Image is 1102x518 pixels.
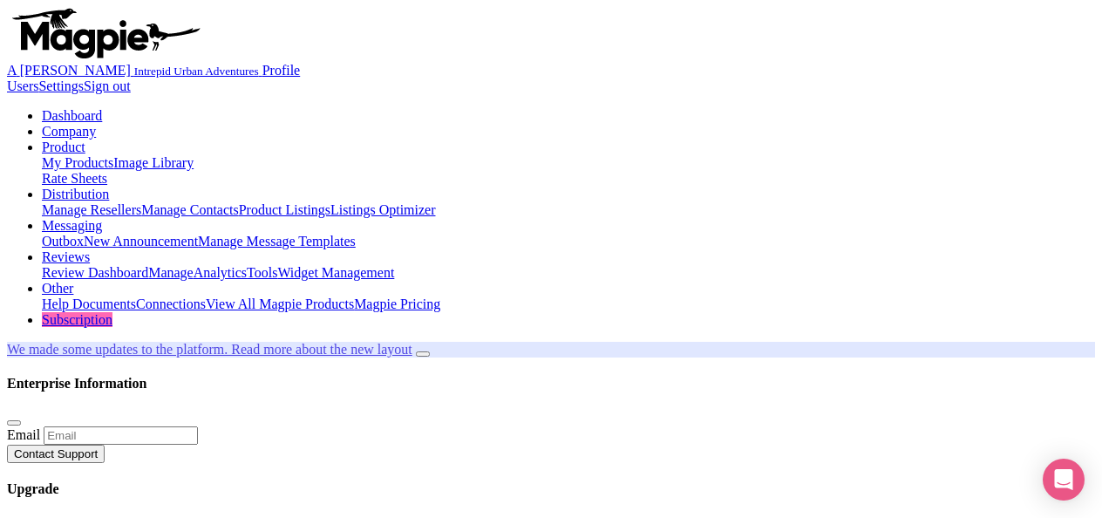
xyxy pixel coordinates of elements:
[247,265,277,280] a: Tools
[7,427,40,442] label: Email
[416,351,430,357] button: Close announcement
[206,296,354,311] a: View All Magpie Products
[42,124,96,139] a: Company
[42,140,85,154] a: Product
[1043,459,1085,501] div: Open Intercom Messenger
[194,265,247,280] a: Analytics
[42,265,148,280] a: Review Dashboard
[134,65,259,78] small: Intrepid Urban Adventures
[42,171,107,186] a: Rate Sheets
[7,445,105,463] button: Contact Support
[330,202,435,217] a: Listings Optimizer
[42,155,113,170] a: My Products
[7,420,21,426] button: Close
[44,426,198,445] input: Email
[7,376,1095,392] h4: Enterprise Information
[354,296,440,311] a: Magpie Pricing
[262,63,301,78] a: Profile
[42,108,102,123] a: Dashboard
[239,202,330,217] a: Product Listings
[113,155,194,170] a: Image Library
[42,296,136,311] a: Help Documents
[42,234,84,249] a: Outbox
[38,78,84,93] a: Settings
[7,78,38,93] a: Users
[42,312,112,327] a: Subscription
[42,249,90,264] a: Reviews
[42,218,102,233] a: Messaging
[7,481,1095,497] h4: Upgrade
[277,265,394,280] a: Widget Management
[84,234,198,249] a: New Announcement
[7,7,203,59] img: logo-ab69f6fb50320c5b225c76a69d11143b.png
[20,63,131,78] span: [PERSON_NAME]
[136,296,206,311] a: Connections
[7,63,262,78] a: A [PERSON_NAME] Intrepid Urban Adventures
[42,187,109,201] a: Distribution
[141,202,239,217] a: Manage Contacts
[7,63,17,78] span: A
[42,202,141,217] a: Manage Resellers
[7,342,412,357] a: We made some updates to the platform. Read more about the new layout
[198,234,356,249] a: Manage Message Templates
[42,281,73,296] a: Other
[148,265,194,280] a: Manage
[84,78,131,93] a: Sign out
